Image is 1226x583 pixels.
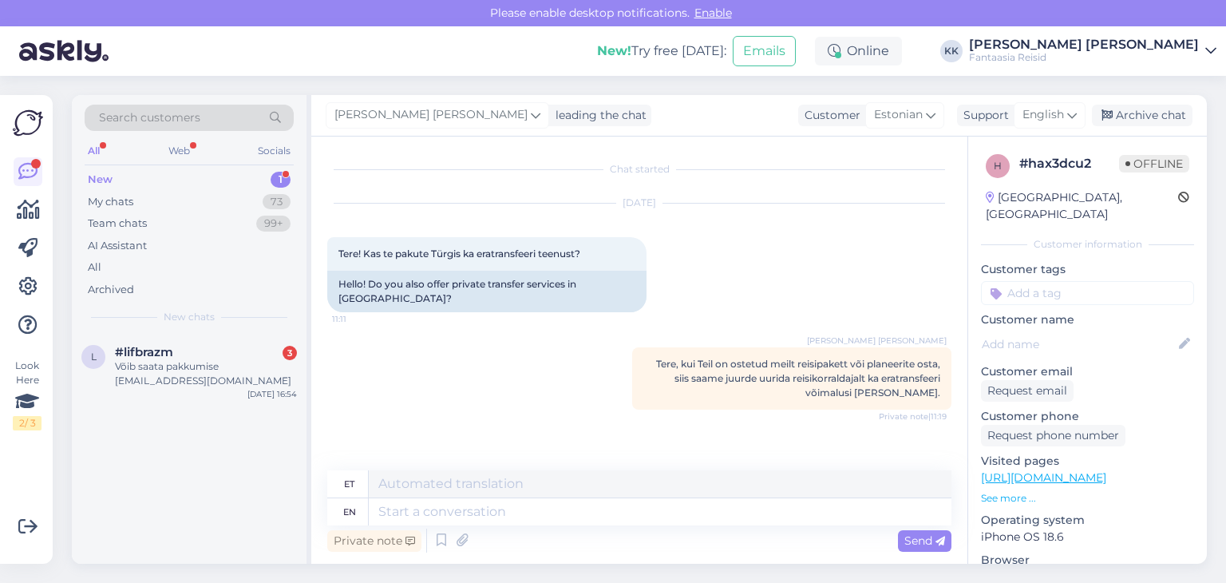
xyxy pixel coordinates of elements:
[334,106,528,124] span: [PERSON_NAME] [PERSON_NAME]
[981,491,1194,506] p: See more ...
[981,512,1194,529] p: Operating system
[88,194,133,210] div: My chats
[981,425,1125,446] div: Request phone number
[994,160,1002,172] span: h
[986,189,1178,223] div: [GEOGRAPHIC_DATA], [GEOGRAPHIC_DATA]
[256,216,291,232] div: 99+
[957,107,1009,124] div: Support
[549,107,647,124] div: leading the chat
[327,196,951,210] div: [DATE]
[283,346,297,360] div: 3
[690,6,737,20] span: Enable
[164,310,215,324] span: New chats
[981,470,1106,485] a: [URL][DOMAIN_NAME]
[165,141,193,161] div: Web
[85,141,103,161] div: All
[815,37,902,65] div: Online
[247,388,297,400] div: [DATE] 16:54
[981,261,1194,278] p: Customer tags
[343,498,356,525] div: en
[88,282,134,298] div: Archived
[981,552,1194,569] p: Browser
[332,313,392,325] span: 11:11
[327,271,647,312] div: Hello! Do you also offer private transfer services in [GEOGRAPHIC_DATA]?
[981,380,1074,402] div: Request email
[874,106,923,124] span: Estonian
[879,410,947,422] span: Private note | 11:19
[88,216,147,232] div: Team chats
[1119,155,1189,173] span: Offline
[981,453,1194,470] p: Visited pages
[327,530,421,552] div: Private note
[88,260,101,276] div: All
[656,358,940,399] span: Tere, kui Teil on ostetud meilt reisipakett või planeerite osta, siis saame juurde uurida reisiko...
[981,363,1194,380] p: Customer email
[263,194,291,210] div: 73
[981,281,1194,305] input: Add a tag
[99,109,200,126] span: Search customers
[13,359,42,430] div: Look Here
[982,335,1176,353] input: Add name
[981,529,1194,545] p: iPhone OS 18.6
[1022,106,1064,124] span: English
[597,42,726,61] div: Try free [DATE]:
[969,38,1199,51] div: [PERSON_NAME] [PERSON_NAME]
[1019,154,1119,173] div: # hax3dcu2
[981,408,1194,425] p: Customer phone
[271,172,291,188] div: 1
[798,107,860,124] div: Customer
[115,345,173,359] span: #lifbrazm
[88,238,147,254] div: AI Assistant
[115,359,297,388] div: Võib saata pakkumise [EMAIL_ADDRESS][DOMAIN_NAME]
[733,36,796,66] button: Emails
[255,141,294,161] div: Socials
[327,162,951,176] div: Chat started
[940,40,963,62] div: KK
[981,311,1194,328] p: Customer name
[969,51,1199,64] div: Fantaasia Reisid
[13,416,42,430] div: 2 / 3
[91,351,97,363] span: l
[807,335,947,347] span: [PERSON_NAME] [PERSON_NAME]
[969,38,1216,64] a: [PERSON_NAME] [PERSON_NAME]Fantaasia Reisid
[597,43,631,58] b: New!
[344,470,354,498] div: et
[1092,105,1192,126] div: Archive chat
[13,108,43,138] img: Askly Logo
[88,172,113,188] div: New
[981,237,1194,252] div: Customer information
[904,533,945,548] span: Send
[338,248,580,260] span: Tere! Kas te pakute Türgis ka eratransfeeri teenust?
